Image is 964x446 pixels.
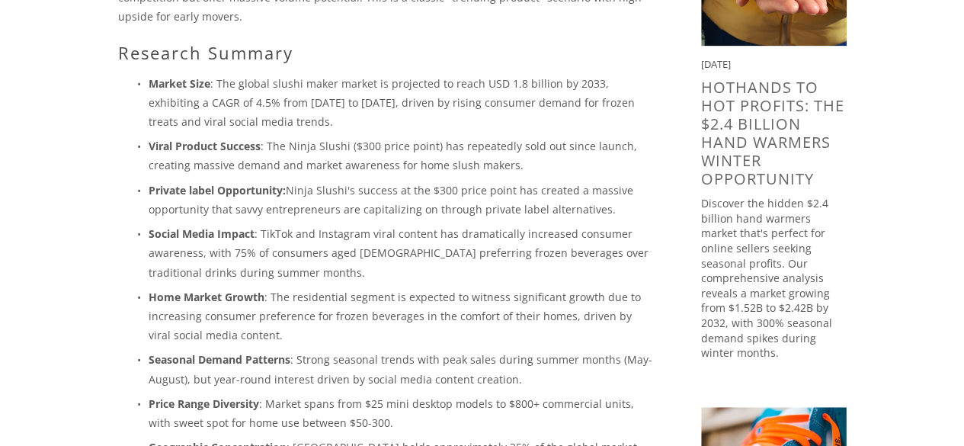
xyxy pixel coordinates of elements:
[149,287,652,345] p: : The residential segment is expected to witness significant growth due to increasing consumer pr...
[149,136,652,175] p: : The Ninja Slushi ($300 price point) has repeatedly sold out since launch, creating massive dema...
[149,183,286,197] strong: Private label Opportunity:
[149,394,652,432] p: : Market spans from $25 mini desktop models to $800+ commercial units, with sweet spot for home u...
[149,224,652,282] p: : TikTok and Instagram viral content has dramatically increased consumer awareness, with 75% of c...
[149,350,652,388] p: : Strong seasonal trends with peak sales during summer months (May-August), but year-round intere...
[701,57,731,71] time: [DATE]
[149,139,261,153] strong: Viral Product Success
[149,352,290,367] strong: Seasonal Demand Patterns
[701,77,844,189] a: HotHands to Hot Profits: The $2.4 Billion Hand Warmers Winter Opportunity
[118,43,652,63] h2: Research Summary
[149,74,652,132] p: : The global slushi maker market is projected to reach USD 1.8 billion by 2033, exhibiting a CAGR...
[149,76,210,91] strong: Market Size
[149,290,264,304] strong: Home Market Growth
[149,226,255,241] strong: Social Media Impact
[701,196,847,361] p: Discover the hidden $2.4 billion hand warmers market that's perfect for online sellers seeking se...
[149,396,259,411] strong: Price Range Diversity
[149,181,652,219] p: Ninja Slushi's success at the $300 price point has created a massive opportunity that savvy entre...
